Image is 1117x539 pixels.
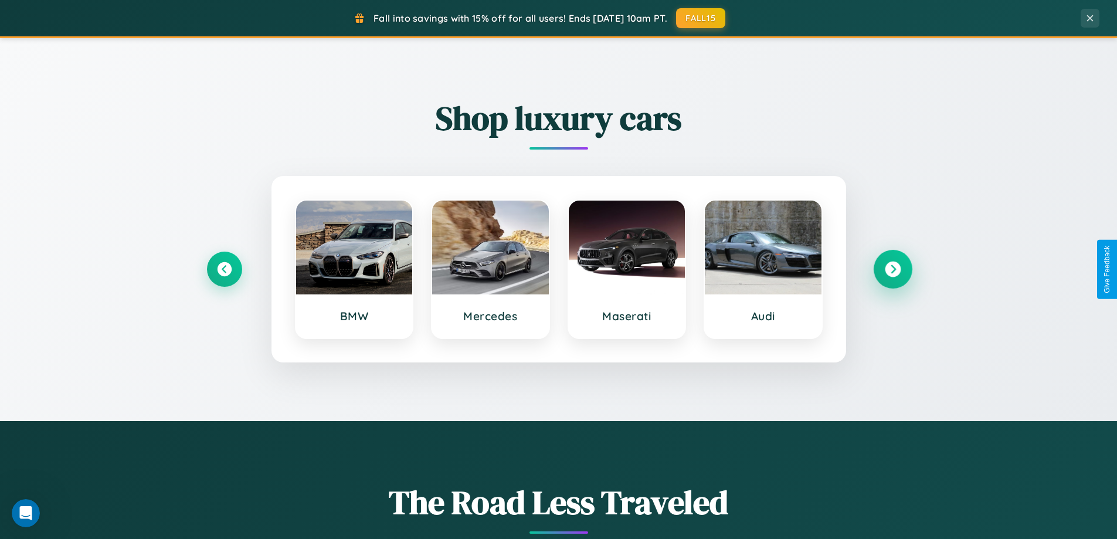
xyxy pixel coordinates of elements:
[12,499,40,527] iframe: Intercom live chat
[580,309,674,323] h3: Maserati
[676,8,725,28] button: FALL15
[1103,246,1111,293] div: Give Feedback
[207,96,911,141] h2: Shop luxury cars
[308,309,401,323] h3: BMW
[374,12,667,24] span: Fall into savings with 15% off for all users! Ends [DATE] 10am PT.
[717,309,810,323] h3: Audi
[207,480,911,525] h1: The Road Less Traveled
[444,309,537,323] h3: Mercedes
